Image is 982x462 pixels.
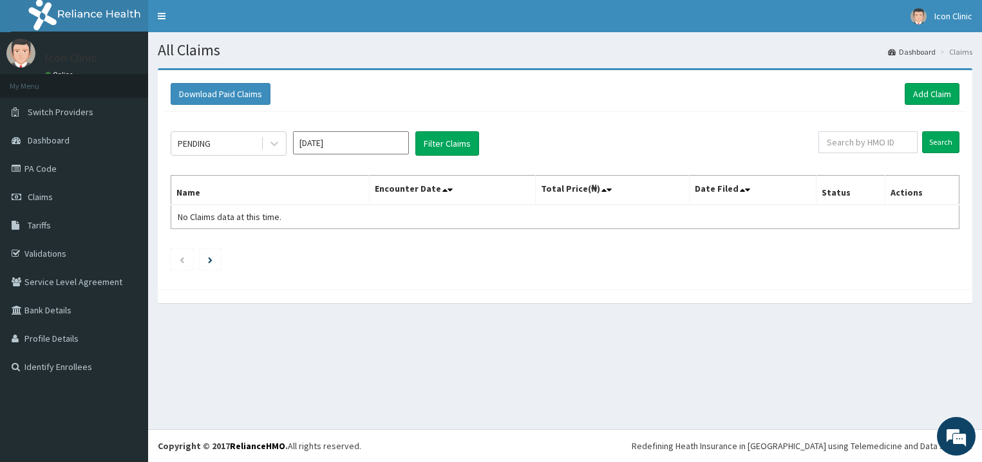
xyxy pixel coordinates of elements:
[171,176,370,205] th: Name
[911,8,927,24] img: User Image
[632,439,972,452] div: Redefining Heath Insurance in [GEOGRAPHIC_DATA] using Telemedicine and Data Science!
[689,176,817,205] th: Date Filed
[158,440,288,452] strong: Copyright © 2017 .
[230,440,285,452] a: RelianceHMO
[28,134,70,146] span: Dashboard
[905,83,959,105] a: Add Claim
[937,46,972,57] li: Claims
[293,131,409,154] input: Select Month and Year
[171,83,270,105] button: Download Paid Claims
[888,46,936,57] a: Dashboard
[536,176,690,205] th: Total Price(₦)
[885,176,959,205] th: Actions
[178,137,211,150] div: PENDING
[28,219,51,231] span: Tariffs
[45,70,76,79] a: Online
[934,10,972,22] span: Icon Clinic
[179,254,185,265] a: Previous page
[370,176,536,205] th: Encounter Date
[148,429,982,462] footer: All rights reserved.
[158,42,972,59] h1: All Claims
[208,254,212,265] a: Next page
[818,131,918,153] input: Search by HMO ID
[28,106,93,118] span: Switch Providers
[922,131,959,153] input: Search
[178,211,281,223] span: No Claims data at this time.
[6,39,35,68] img: User Image
[415,131,479,156] button: Filter Claims
[45,52,97,64] p: Icon Clinic
[28,191,53,203] span: Claims
[817,176,885,205] th: Status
